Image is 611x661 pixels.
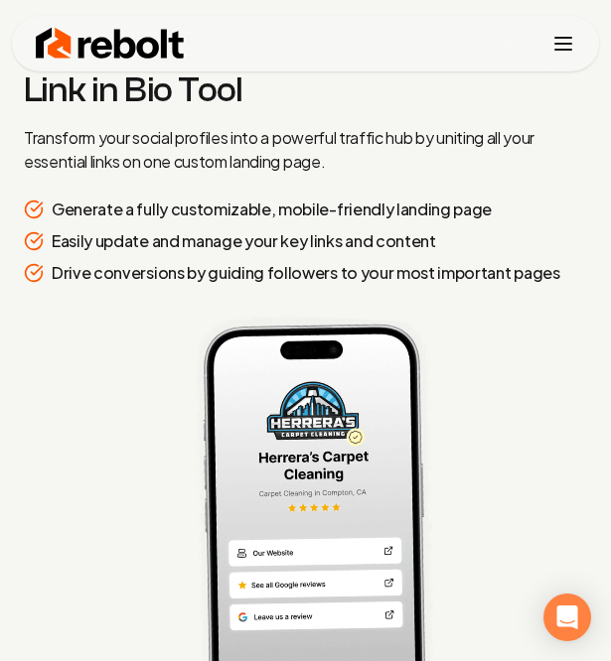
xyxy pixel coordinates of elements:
img: Rebolt Logo [36,24,185,64]
div: Open Intercom Messenger [543,594,591,641]
p: Easily update and manage your key links and content [52,229,436,253]
button: Toggle mobile menu [551,32,575,56]
p: Drive conversions by guiding followers to your most important pages [52,261,560,285]
h3: Link in Bio Tool [24,70,587,110]
p: Generate a fully customizable, mobile-friendly landing page [52,198,492,221]
p: Transform your social profiles into a powerful traffic hub by uniting all your essential links on... [24,126,587,174]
